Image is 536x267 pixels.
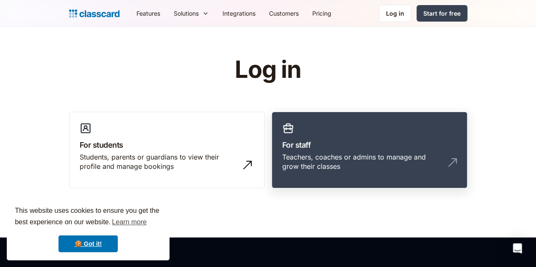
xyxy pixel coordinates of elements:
[133,57,403,83] h1: Log in
[423,9,461,18] div: Start for free
[386,9,404,18] div: Log in
[507,238,528,259] div: Open Intercom Messenger
[282,139,457,151] h3: For staff
[15,206,161,228] span: This website uses cookies to ensure you get the best experience on our website.
[379,5,411,22] a: Log in
[262,4,305,23] a: Customers
[174,9,199,18] div: Solutions
[80,139,254,151] h3: For students
[130,4,167,23] a: Features
[58,235,118,252] a: dismiss cookie message
[80,152,237,171] div: Students, parents or guardians to view their profile and manage bookings
[305,4,338,23] a: Pricing
[111,216,148,228] a: learn more about cookies
[69,112,265,189] a: For studentsStudents, parents or guardians to view their profile and manage bookings
[216,4,262,23] a: Integrations
[167,4,216,23] div: Solutions
[272,112,467,189] a: For staffTeachers, coaches or admins to manage and grow their classes
[7,198,169,260] div: cookieconsent
[282,152,440,171] div: Teachers, coaches or admins to manage and grow their classes
[69,8,119,19] a: home
[417,5,467,22] a: Start for free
